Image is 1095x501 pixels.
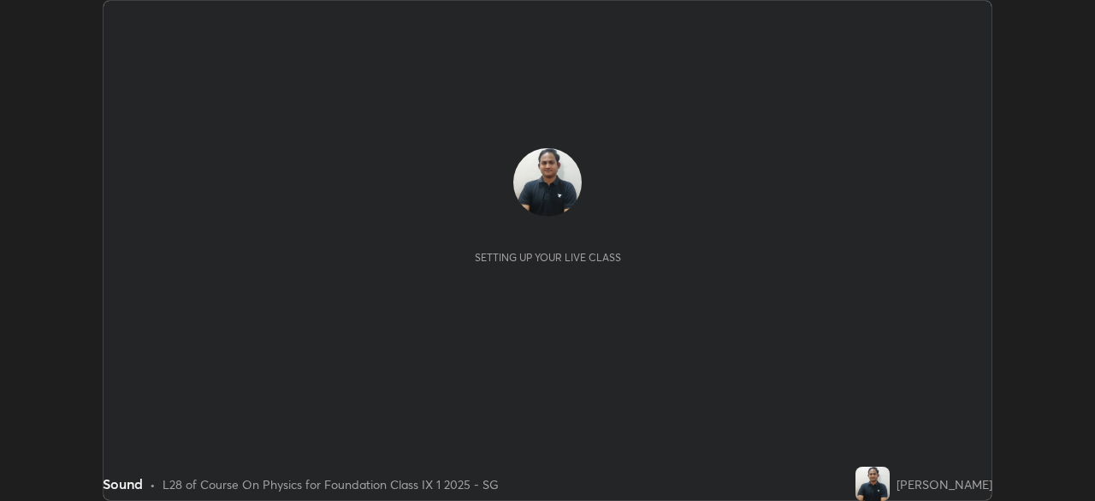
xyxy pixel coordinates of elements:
div: • [150,475,156,493]
img: 4fc8fb9b56d647e28bc3800bbacc216d.jpg [855,467,890,501]
img: 4fc8fb9b56d647e28bc3800bbacc216d.jpg [513,148,582,217]
div: Sound [103,474,143,494]
div: L28 of Course On Physics for Foundation Class IX 1 2025 - SG [163,475,499,493]
div: Setting up your live class [475,251,621,264]
div: [PERSON_NAME] [897,475,992,493]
